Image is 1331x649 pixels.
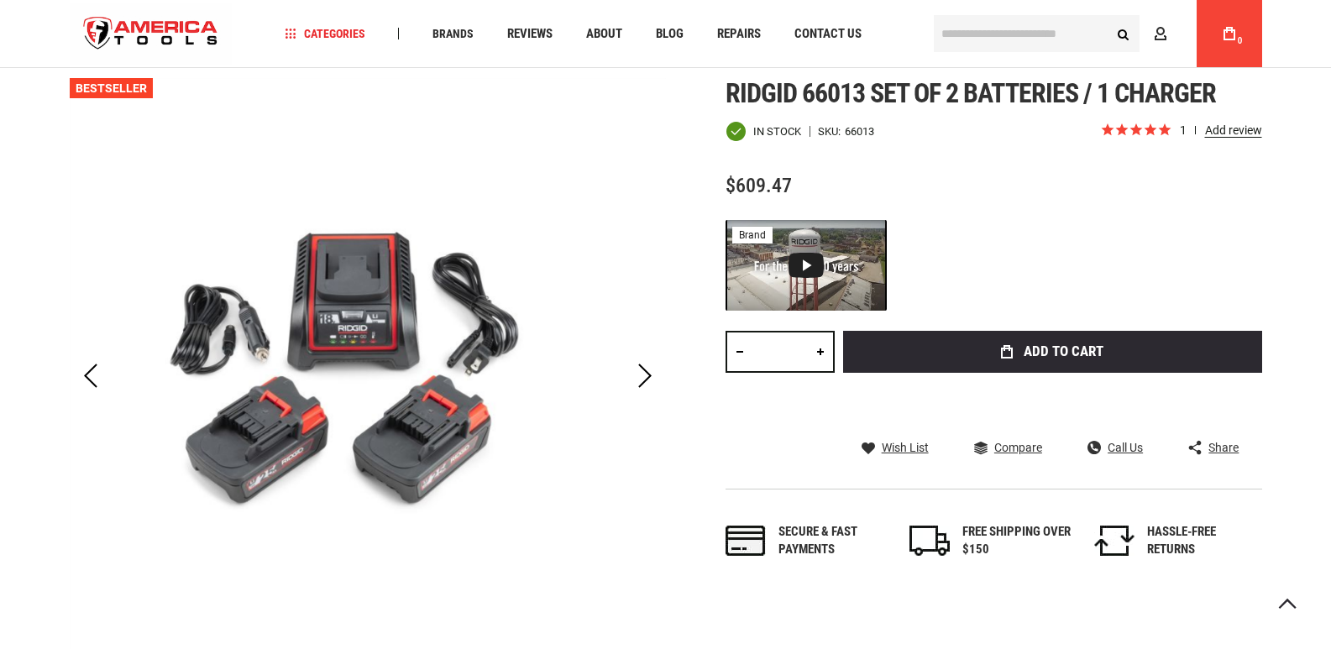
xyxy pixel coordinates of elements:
span: Rated 5.0 out of 5 stars 1 reviews [1100,122,1262,140]
div: Availability [726,121,801,142]
a: Call Us [1087,440,1143,455]
img: returns [1094,526,1134,556]
img: shipping [909,526,950,556]
span: Blog [656,28,684,40]
span: About [586,28,622,40]
span: Contact Us [794,28,862,40]
iframe: Secure express checkout frame [840,378,1265,385]
div: FREE SHIPPING OVER $150 [962,523,1072,559]
a: Brands [425,23,481,45]
span: Brands [432,28,474,39]
strong: SKU [818,126,845,137]
a: Reviews [500,23,560,45]
span: 1 reviews [1180,123,1262,137]
span: Reviews [507,28,553,40]
span: Add to Cart [1024,344,1103,359]
span: Share [1208,442,1239,453]
a: Wish List [862,440,929,455]
a: Repairs [710,23,768,45]
span: 0 [1238,36,1243,45]
a: Categories [277,23,373,45]
span: Call Us [1108,442,1143,453]
div: HASSLE-FREE RETURNS [1147,523,1256,559]
span: Repairs [717,28,761,40]
a: About [579,23,630,45]
img: payments [726,526,766,556]
a: Compare [974,440,1042,455]
a: store logo [70,3,233,65]
img: America Tools [70,3,233,65]
span: Compare [994,442,1042,453]
button: Search [1108,18,1140,50]
span: $609.47 [726,174,792,197]
span: Wish List [882,442,929,453]
button: Add to Cart [843,331,1262,373]
span: Categories [285,28,365,39]
span: Ridgid 66013 set of 2 batteries / 1 charger [726,77,1217,109]
span: In stock [753,126,801,137]
a: Blog [648,23,691,45]
div: 66013 [845,126,874,137]
a: Contact Us [787,23,869,45]
div: Secure & fast payments [778,523,888,559]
